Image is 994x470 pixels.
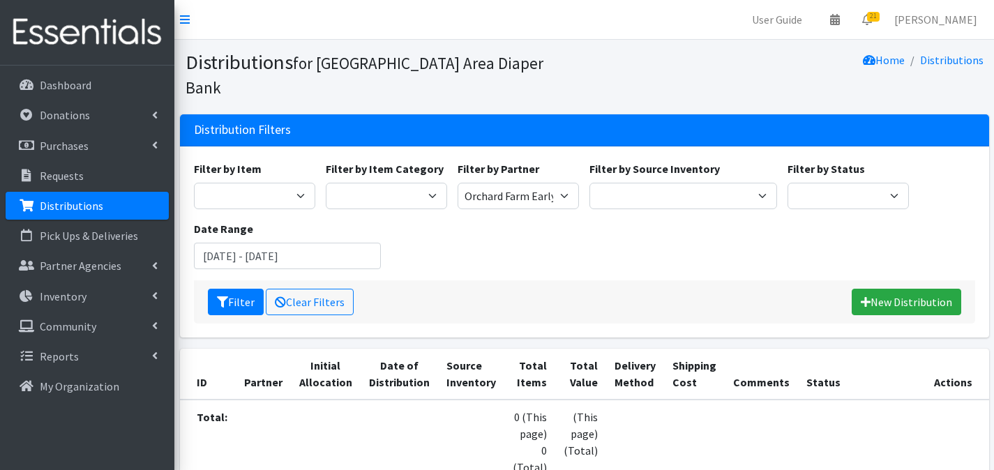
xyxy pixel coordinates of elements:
h1: Distributions [186,50,580,98]
span: 21 [867,12,880,22]
p: Purchases [40,139,89,153]
th: Comments [725,349,798,400]
input: January 1, 2011 - December 31, 2011 [194,243,382,269]
th: Delivery Method [606,349,664,400]
th: Total Items [504,349,555,400]
a: New Distribution [852,289,961,315]
th: Source Inventory [438,349,504,400]
p: Requests [40,169,84,183]
a: My Organization [6,372,169,400]
a: Clear Filters [266,289,354,315]
a: 21 [851,6,883,33]
a: User Guide [741,6,813,33]
small: for [GEOGRAPHIC_DATA] Area Diaper Bank [186,53,543,98]
th: Date of Distribution [361,349,438,400]
a: Pick Ups & Deliveries [6,222,169,250]
p: Partner Agencies [40,259,121,273]
a: Distributions [920,53,984,67]
th: Shipping Cost [664,349,725,400]
a: Home [863,53,905,67]
a: Reports [6,342,169,370]
button: Filter [208,289,264,315]
label: Filter by Status [788,160,865,177]
th: ID [180,349,236,400]
th: Status [798,349,849,400]
th: Initial Allocation [291,349,361,400]
p: Dashboard [40,78,91,92]
label: Filter by Source Inventory [589,160,720,177]
strong: Total: [197,410,227,424]
p: My Organization [40,379,119,393]
p: Distributions [40,199,103,213]
a: Partner Agencies [6,252,169,280]
th: Actions [849,349,989,400]
p: Community [40,319,96,333]
img: HumanEssentials [6,9,169,56]
p: Pick Ups & Deliveries [40,229,138,243]
a: Donations [6,101,169,129]
p: Donations [40,108,90,122]
a: Requests [6,162,169,190]
a: Distributions [6,192,169,220]
th: Partner [236,349,291,400]
label: Filter by Partner [458,160,539,177]
label: Filter by Item Category [326,160,444,177]
a: Purchases [6,132,169,160]
a: Inventory [6,282,169,310]
a: Dashboard [6,71,169,99]
a: [PERSON_NAME] [883,6,988,33]
th: Total Value [555,349,606,400]
a: Community [6,312,169,340]
h3: Distribution Filters [194,123,291,137]
p: Inventory [40,289,86,303]
label: Date Range [194,220,253,237]
label: Filter by Item [194,160,262,177]
p: Reports [40,349,79,363]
